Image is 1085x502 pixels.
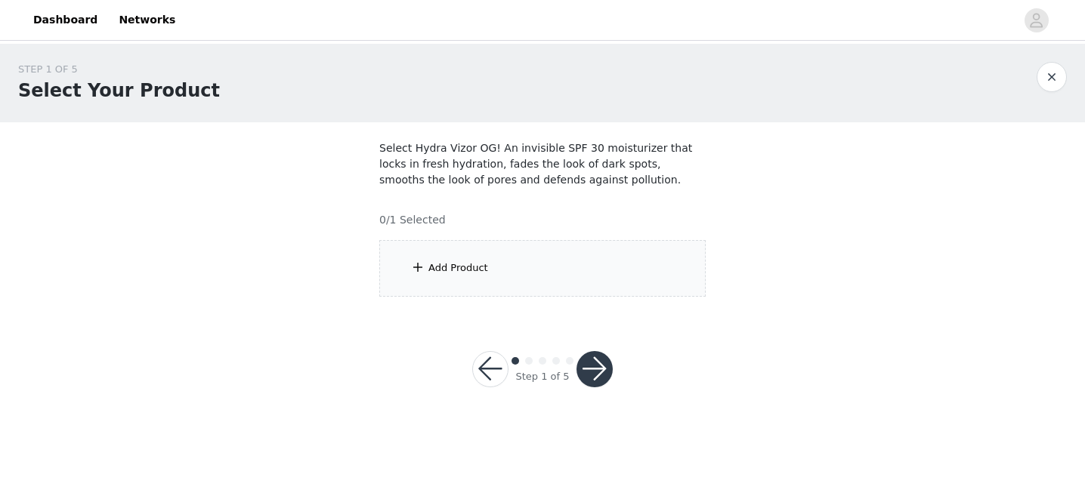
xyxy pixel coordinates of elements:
h4: 0/1 Selected [379,212,446,228]
div: Add Product [428,260,488,276]
a: Dashboard [24,3,107,37]
h1: Select Your Product [18,77,220,104]
a: Networks [110,3,184,37]
p: Select Hydra Vizor OG! An invisible SPF 30 moisturizer that locks in fresh hydration, fades the l... [379,140,706,188]
div: Step 1 of 5 [515,369,569,384]
div: avatar [1029,8,1043,32]
div: STEP 1 OF 5 [18,62,220,77]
